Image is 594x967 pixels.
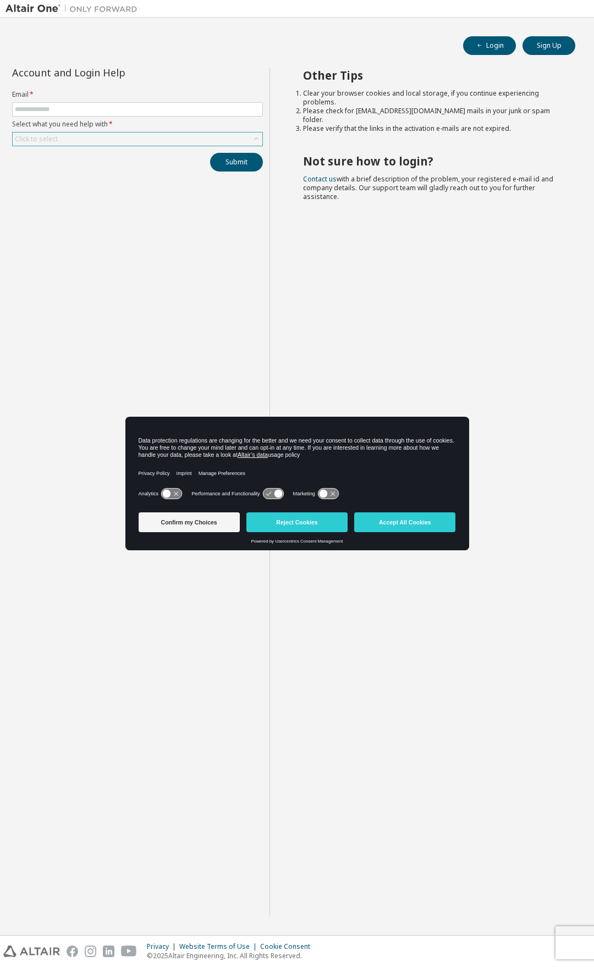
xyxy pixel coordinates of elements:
[147,951,317,960] p: © 2025 Altair Engineering, Inc. All Rights Reserved.
[303,124,555,133] li: Please verify that the links in the activation e-mails are not expired.
[12,90,263,99] label: Email
[121,946,137,957] img: youtube.svg
[13,132,262,146] div: Click to select
[303,174,337,184] a: Contact us
[303,68,555,82] h2: Other Tips
[303,154,555,168] h2: Not sure how to login?
[147,942,179,951] div: Privacy
[12,120,263,129] label: Select what you need help with
[303,89,555,107] li: Clear your browser cookies and local storage, if you continue experiencing problems.
[3,946,60,957] img: altair_logo.svg
[210,153,263,172] button: Submit
[103,946,114,957] img: linkedin.svg
[12,68,213,77] div: Account and Login Help
[303,107,555,124] li: Please check for [EMAIL_ADDRESS][DOMAIN_NAME] mails in your junk or spam folder.
[85,946,96,957] img: instagram.svg
[5,3,143,14] img: Altair One
[179,942,260,951] div: Website Terms of Use
[67,946,78,957] img: facebook.svg
[463,36,516,55] button: Login
[303,174,553,201] span: with a brief description of the problem, your registered e-mail id and company details. Our suppo...
[260,942,317,951] div: Cookie Consent
[522,36,575,55] button: Sign Up
[15,135,58,143] div: Click to select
